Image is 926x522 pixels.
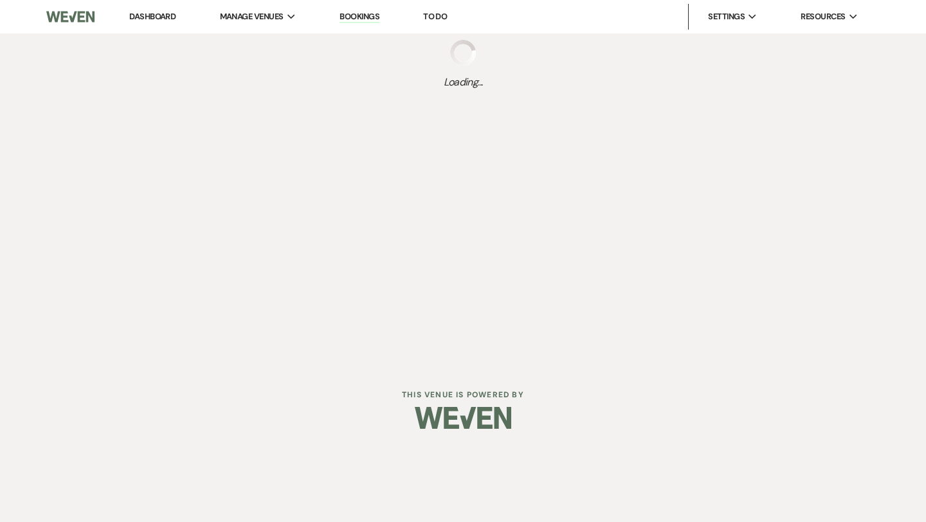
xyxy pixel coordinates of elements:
[450,40,476,66] img: loading spinner
[423,11,447,22] a: To Do
[708,10,745,23] span: Settings
[444,75,483,90] span: Loading...
[220,10,284,23] span: Manage Venues
[415,395,511,440] img: Weven Logo
[129,11,176,22] a: Dashboard
[46,3,95,30] img: Weven Logo
[801,10,845,23] span: Resources
[340,11,379,23] a: Bookings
